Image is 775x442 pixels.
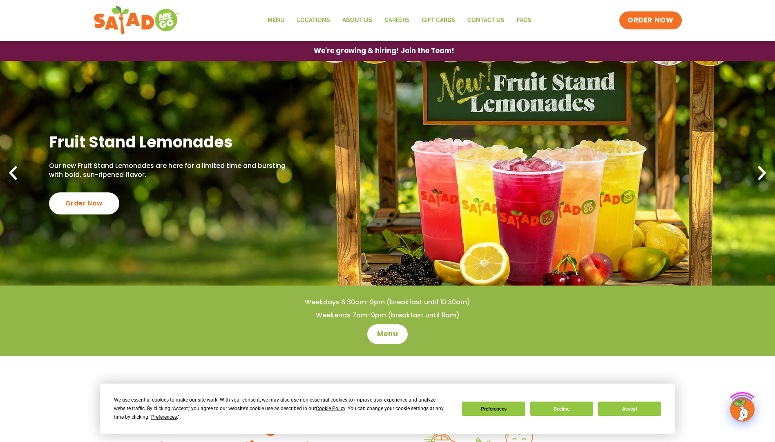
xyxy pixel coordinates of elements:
a: ORDER NOW [619,11,681,29]
h4: Weekdays 6:30am-9pm (breakfast until 10:30am) [16,298,759,307]
span: Preferences [151,414,177,420]
a: GIFT CARDS [416,11,461,30]
div: Order Now [49,192,119,214]
div: Cookie Consent Prompt [100,384,675,434]
a: About Us [336,11,378,30]
button: Decline [530,402,593,416]
h4: Weekends 7am-9pm (breakfast until 11am) [16,311,759,320]
span: We're growing & hiring! Join the Team! [314,47,454,54]
a: Menu [367,324,408,344]
div: We use essential cookies to make our site work. With your consent, we may also use non-essential ... [114,396,452,422]
a: Menu [261,11,291,30]
a: We're growing & hiring! Join the Team! [302,41,467,60]
nav: Menu [261,11,538,30]
img: new-SAG-logo-768×292 [94,4,180,37]
button: Accept [598,402,661,416]
button: Preferences [462,402,525,416]
a: Careers [378,11,416,30]
h2: Fruit Stand Lemonades [49,132,288,152]
span: Menu [377,329,398,339]
span: Cookie Policy [316,406,345,411]
a: Contact Us [461,11,511,30]
p: Our new Fruit Stand Lemonades are here for a limited time and bursting with bold, sun-ripened fla... [49,161,288,180]
a: FAQs [511,11,538,30]
span: ORDER NOW [628,16,673,25]
a: Locations [291,11,336,30]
